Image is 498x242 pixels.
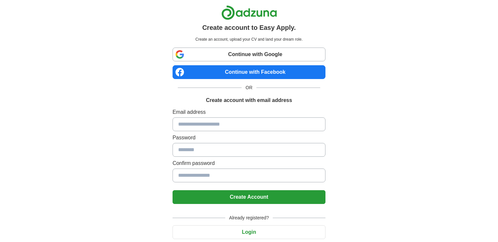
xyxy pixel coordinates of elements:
[225,214,273,221] span: Already registered?
[173,108,325,116] label: Email address
[173,65,325,79] a: Continue with Facebook
[173,134,325,142] label: Password
[173,190,325,204] button: Create Account
[173,229,325,235] a: Login
[173,225,325,239] button: Login
[173,159,325,167] label: Confirm password
[221,5,277,20] img: Adzuna logo
[202,23,296,32] h1: Create account to Easy Apply.
[174,36,324,42] p: Create an account, upload your CV and land your dream role.
[242,84,256,91] span: OR
[206,96,292,104] h1: Create account with email address
[173,48,325,61] a: Continue with Google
